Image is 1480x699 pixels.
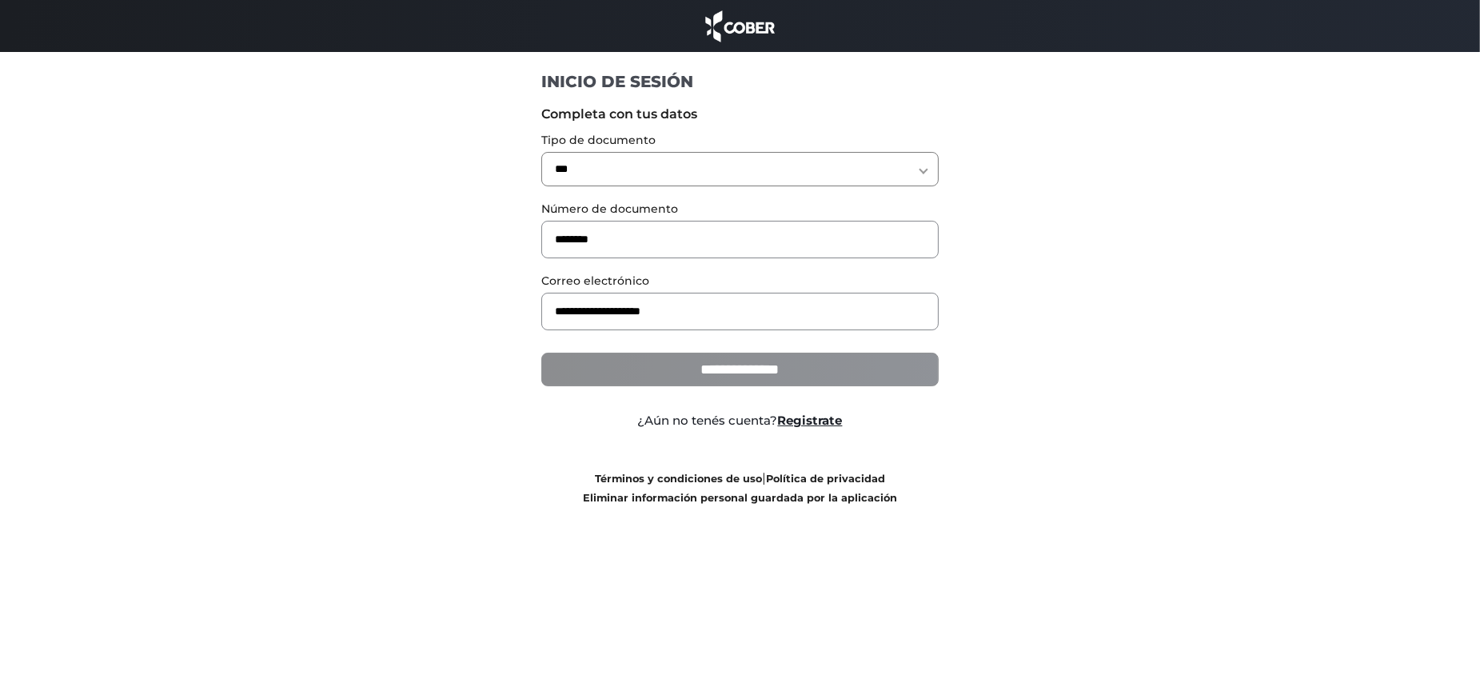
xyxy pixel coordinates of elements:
[529,469,951,507] div: |
[595,473,762,485] a: Términos y condiciones de uso
[541,201,939,218] label: Número de documento
[541,105,939,124] label: Completa con tus datos
[541,273,939,290] label: Correo electrónico
[778,413,843,428] a: Registrate
[583,492,897,504] a: Eliminar información personal guardada por la aplicación
[701,8,780,44] img: cober_marca.png
[766,473,885,485] a: Política de privacidad
[541,132,939,149] label: Tipo de documento
[541,71,939,92] h1: INICIO DE SESIÓN
[529,412,951,430] div: ¿Aún no tenés cuenta?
